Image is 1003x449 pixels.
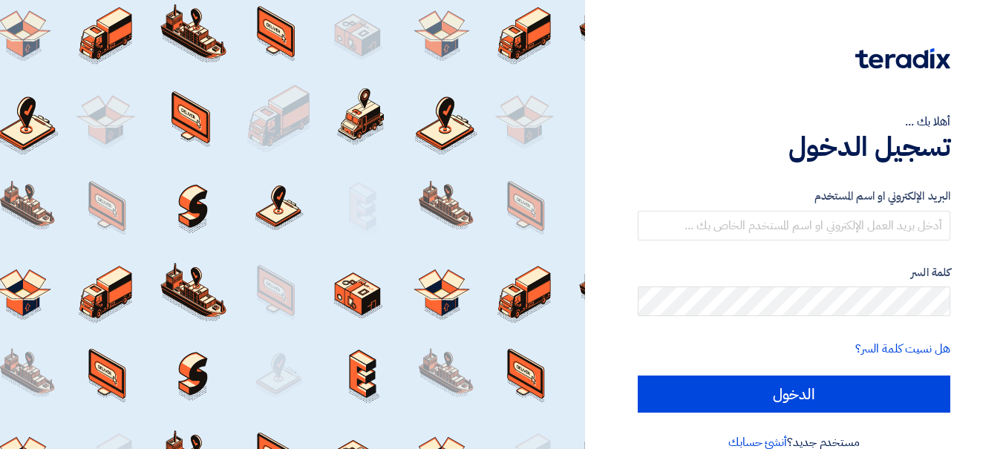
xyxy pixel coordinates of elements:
input: الدخول [638,376,950,413]
img: Teradix logo [855,48,950,69]
div: أهلا بك ... [638,113,950,131]
label: البريد الإلكتروني او اسم المستخدم [638,188,950,205]
label: كلمة السر [638,264,950,281]
h1: تسجيل الدخول [638,131,950,163]
input: أدخل بريد العمل الإلكتروني او اسم المستخدم الخاص بك ... [638,211,950,240]
a: هل نسيت كلمة السر؟ [855,340,950,358]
